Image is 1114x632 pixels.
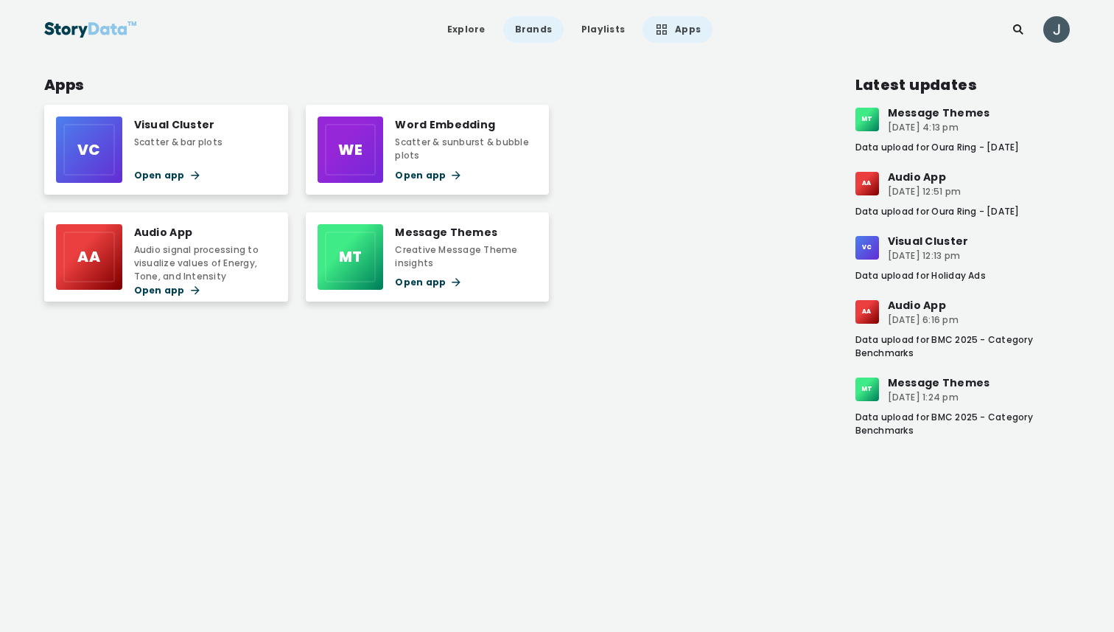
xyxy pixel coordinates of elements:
div: Data upload for Holiday Ads [855,269,1071,282]
div: Data upload for BMC 2025 - Category Benchmarks [855,333,1071,360]
a: Apps [642,16,712,43]
img: ACg8ocL4n2a6OBrbNl1cRdhqILMM1PVwDnCTNMmuJZ_RnCAKJCOm-A=s96-c [1043,16,1070,43]
div: Scatter & bar plots [134,136,223,149]
div: Open app [395,275,537,290]
div: AA [63,232,115,283]
div: VC [63,124,115,176]
div: Audio App [888,169,961,185]
div: Visual Cluster [134,117,223,133]
div: [DATE] 12:13 pm [888,249,969,263]
div: VC [855,236,879,260]
div: Message Themes [888,375,990,391]
div: Audio signal processing to visualize values of Energy, Tone, and Intensity [134,243,276,283]
div: [DATE] 1:24 pm [888,391,990,404]
img: StoryData Logo [44,16,137,43]
div: Open app [134,168,223,183]
div: Visual Cluster [888,233,969,249]
div: AA [855,172,879,195]
div: [DATE] 4:13 pm [888,121,990,134]
div: [DATE] 6:16 pm [888,313,959,327]
div: Apps [44,74,806,96]
a: Playlists [570,16,637,43]
a: Explore [435,16,497,43]
div: MT [855,378,879,401]
div: AA [855,300,879,324]
div: Scatter & sunburst & bubble plots [395,136,537,162]
div: Data upload for BMC 2025 - Category Benchmarks [855,411,1071,437]
div: Message Themes [888,105,990,121]
div: MT [325,232,376,283]
div: Creative Message Theme insights [395,243,537,270]
div: Latest updates [855,74,1071,96]
div: Open app [395,168,537,183]
div: Data upload for Oura Ring - [DATE] [855,141,1071,154]
div: MT [855,108,879,131]
div: [DATE] 12:51 pm [888,185,961,198]
a: Brands [503,16,564,43]
div: Audio App [134,224,276,240]
div: Open app [134,283,276,298]
div: WE [325,124,376,176]
div: Data upload for Oura Ring - [DATE] [855,205,1071,218]
div: Audio App [888,297,959,313]
div: Message Themes [395,224,537,240]
div: Word Embedding [395,117,537,133]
